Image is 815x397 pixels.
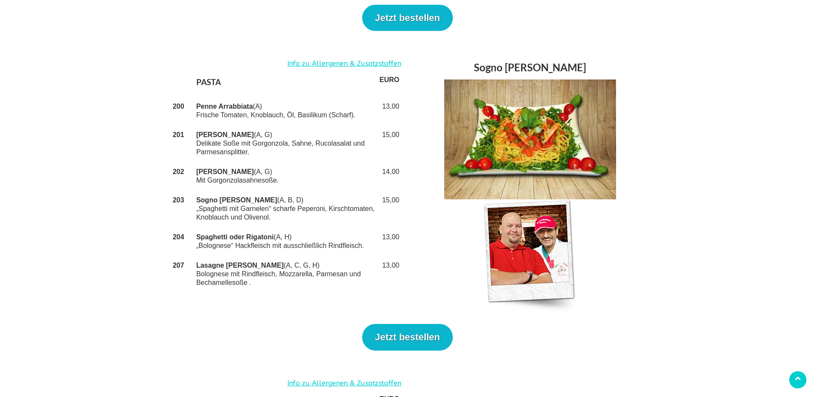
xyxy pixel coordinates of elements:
[195,97,378,125] td: (A) Frische Tomaten, Knoblauch, Öl, Basilikum (Scharf).
[173,262,184,269] strong: 207
[378,162,401,190] td: 14,00
[196,168,254,175] strong: [PERSON_NAME]
[287,58,401,70] a: Info zu Allergenen & Zusatzstoffen
[173,233,184,241] strong: 204
[196,196,277,204] strong: Sogno [PERSON_NAME]
[414,58,646,79] h3: Sogno [PERSON_NAME]
[378,227,401,256] td: 13,00
[378,125,401,162] td: 15,00
[444,79,616,199] img: SOGNO DI PICASSO
[287,377,401,390] a: Info zu Allergenen & Zusatzstoffen
[196,131,254,138] strong: [PERSON_NAME]
[195,190,378,227] td: (A, B, D) „Spaghetti mit Garnelen“ scharfe Peperoni, Kirschtomaten, Knoblauch und Olivenol.
[195,125,378,162] td: (A, G) Delikate Soße mit Gorgonzola, Sahne, Rucolasalat und Parmesansplitter.
[196,262,284,269] strong: Lasagne [PERSON_NAME]
[378,190,401,227] td: 15,00
[362,5,453,31] button: Jetzt bestellen
[196,76,376,91] h4: PASTA
[378,256,401,293] td: 13,00
[195,162,378,190] td: (A, G) Mit Gorgonzolasahnesoße.
[196,233,274,241] strong: Spaghetti oder Rigatoni
[173,131,184,138] strong: 201
[379,76,399,83] strong: EURO
[173,103,184,110] strong: 200
[483,199,577,315] img: ProSieben Jumbo bei Pizza Pietro
[173,196,184,204] strong: 203
[362,324,453,350] button: Jetzt bestellen
[378,97,401,125] td: 13,00
[196,103,253,110] strong: Penne Arrabbiata
[195,227,378,256] td: (A, H) „Bolognese“ Hackfleisch mit ausschließlich Rindfleisch.
[173,168,184,175] strong: 202
[195,256,378,293] td: (A, C, G, H) Bolognese mit Rindfleisch, Mozzarella, Parmesan und Bechamellesoße .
